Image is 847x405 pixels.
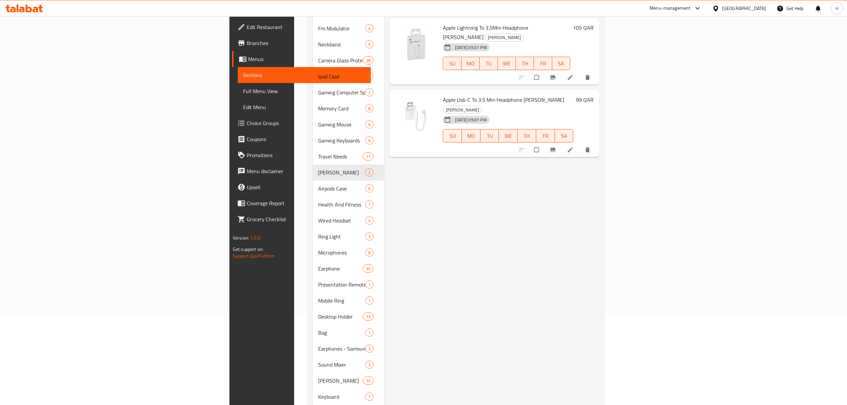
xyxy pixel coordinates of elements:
[558,131,571,141] span: SA
[443,106,482,114] span: [PERSON_NAME]
[233,252,275,260] a: Support.OpsPlatform
[313,373,384,389] div: [PERSON_NAME]10
[365,136,373,144] div: items
[243,87,365,95] span: Full Menu View
[250,234,260,242] span: 1.0.0
[395,23,438,66] img: Apple Lightning To 3.5Mm Headphone Jack Adapter
[318,184,365,192] span: Airpods Case
[363,378,373,384] span: 10
[318,265,363,273] span: Earphone
[363,56,373,64] div: items
[318,72,363,80] div: Ipad Case
[318,313,363,321] span: Desktop Holder
[452,44,489,51] span: [DATE] 05:01 PM
[313,245,384,261] div: Microphones8
[313,229,384,245] div: Ring Light3
[318,136,365,144] span: Gaming Keyboards
[232,35,371,51] a: Branches
[313,357,384,373] div: Sound Mixer3
[233,234,249,242] span: Version:
[313,132,384,148] div: Gaming Keyboards4
[238,99,371,115] a: Edit Menu
[443,129,462,142] button: SU
[318,217,365,225] div: Wired Headset
[443,95,564,105] span: Apple Usb-C To 3.5 Mm Headphone [PERSON_NAME]
[363,314,373,320] span: 13
[365,89,373,96] span: 2
[313,261,384,277] div: Earphone30
[363,265,373,273] div: items
[318,88,365,96] span: Gaming Computer Speaker
[462,57,480,70] button: MO
[247,39,365,47] span: Branches
[318,361,365,369] span: Sound Mixer
[313,148,384,164] div: Travel Needs11
[363,313,373,321] div: items
[365,233,373,241] div: items
[318,40,365,48] div: Neckband
[313,68,384,84] div: Ipad Case51
[365,330,373,336] span: 1
[318,377,363,385] div: Moise
[546,70,562,85] button: Branch-specific-item
[233,245,263,254] span: Get support on:
[318,249,365,257] div: Microphones
[318,168,365,176] span: [PERSON_NAME]
[313,277,384,293] div: Presentation Remote1
[516,57,534,70] button: TH
[446,59,459,68] span: SU
[232,195,371,211] a: Coverage Report
[243,103,365,111] span: Edit Menu
[365,88,373,96] div: items
[650,4,691,12] div: Menu-management
[363,266,373,272] span: 30
[247,119,365,127] span: Choice Groups
[248,55,365,63] span: Menus
[365,329,373,337] div: items
[546,142,562,157] button: Branch-specific-item
[313,293,384,309] div: Mobile Ring1
[498,57,516,70] button: WE
[539,131,552,141] span: FR
[318,393,365,401] div: Keyboard
[580,142,596,157] button: delete
[480,57,498,70] button: TU
[363,152,373,160] div: items
[462,129,481,142] button: MO
[537,59,549,68] span: FR
[501,59,513,68] span: WE
[318,345,365,353] span: Earphones - Samsung Products
[232,147,371,163] a: Promotions
[232,211,371,227] a: Grocery Checklist
[365,298,373,304] span: 1
[313,84,384,100] div: Gaming Computer Speaker2
[573,23,594,32] h6: 105 QAR
[313,164,384,180] div: [PERSON_NAME]2
[318,168,365,176] div: Jack Adapter
[365,362,373,368] span: 3
[318,56,363,64] span: Camera Glass Protector
[318,281,365,289] div: Presentation Remote
[365,200,373,209] div: items
[247,135,365,143] span: Coupons
[318,104,365,112] span: Memory Card
[365,234,373,240] span: 3
[482,59,495,68] span: TU
[365,25,373,32] span: 4
[318,152,363,160] span: Travel Needs
[465,131,478,141] span: MO
[232,115,371,131] a: Choice Groups
[365,393,373,401] div: items
[443,23,528,42] span: Apple Lightning To 3.5Mm Headphone [PERSON_NAME]
[313,196,384,213] div: Health And Fitness7
[395,95,438,138] img: Apple Usb-C To 3.5 Mm Headphone Jack Adapter
[365,282,373,288] span: 1
[313,309,384,325] div: Desktop Holder13
[520,131,534,141] span: TH
[365,249,373,257] div: items
[363,72,373,80] div: items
